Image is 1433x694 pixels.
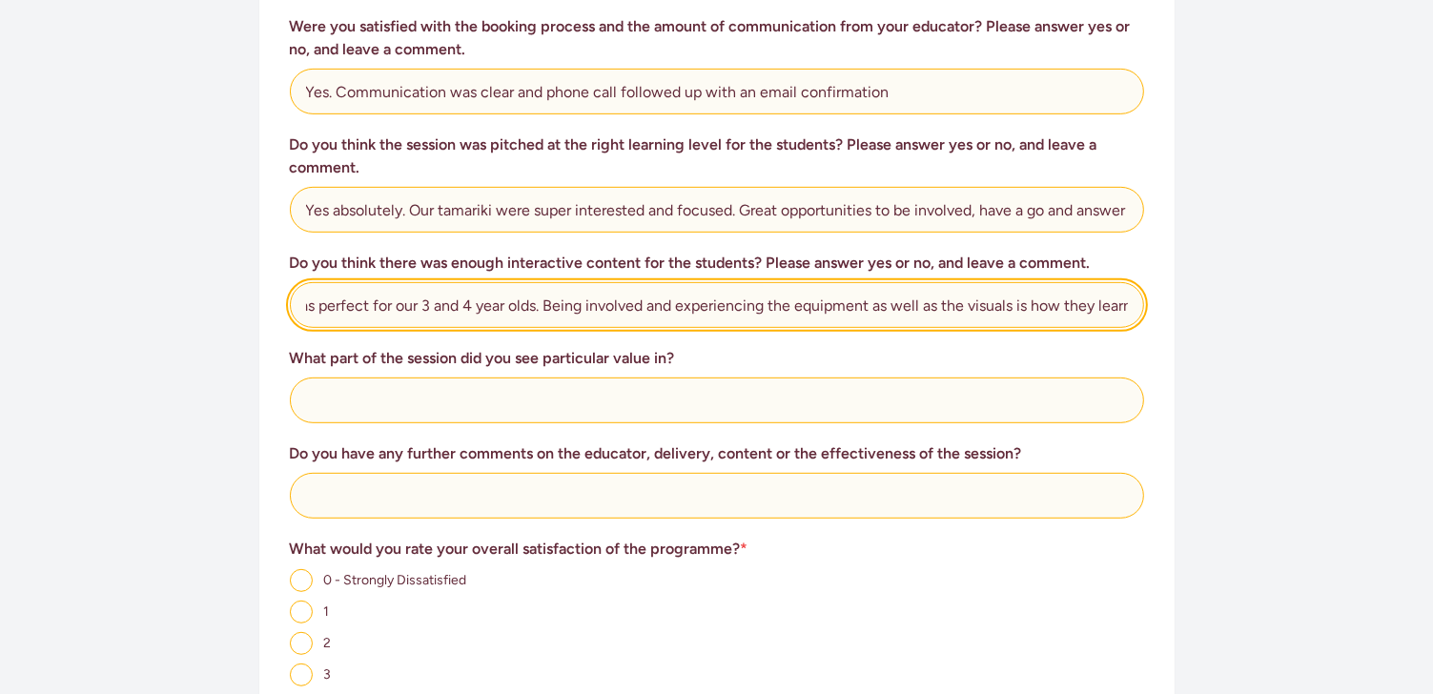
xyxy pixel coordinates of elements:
[290,252,1144,275] h3: Do you think there was enough interactive content for the students? Please answer yes or no, and ...
[290,15,1144,61] h3: Were you satisfied with the booking process and the amount of communication from your educator? P...
[290,601,313,623] input: 1
[290,442,1144,465] h3: Do you have any further comments on the educator, delivery, content or the effectiveness of the s...
[324,666,332,683] span: 3
[290,569,313,592] input: 0 - Strongly Dissatisfied
[290,632,313,655] input: 2
[324,635,332,651] span: 2
[290,663,313,686] input: 3
[324,603,330,620] span: 1
[290,133,1144,179] h3: Do you think the session was pitched at the right learning level for the students? Please answer ...
[290,538,1144,561] h3: What would you rate your overall satisfaction of the programme?
[290,347,1144,370] h3: What part of the session did you see particular value in?
[324,572,467,588] span: 0 - Strongly Dissatisfied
